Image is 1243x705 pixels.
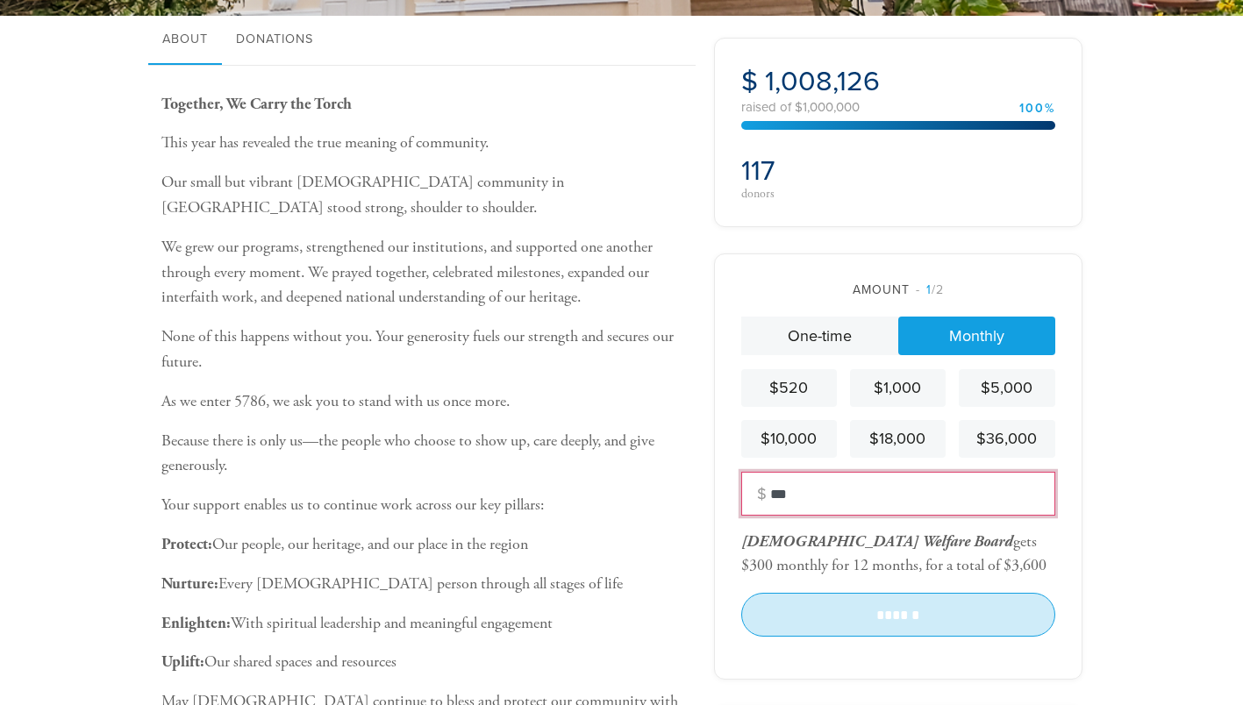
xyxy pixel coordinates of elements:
[161,170,688,221] p: Our small but vibrant [DEMOGRAPHIC_DATA] community in [GEOGRAPHIC_DATA] stood strong, shoulder to...
[741,531,1013,552] span: [DEMOGRAPHIC_DATA] Welfare Board
[898,317,1055,355] a: Monthly
[161,94,352,114] b: Together, We Carry the Torch
[741,65,758,98] span: $
[966,427,1047,451] div: $36,000
[959,420,1054,458] a: $36,000
[161,235,688,310] p: We grew our programs, strengthened our institutions, and supported one another through every mome...
[161,493,688,518] p: Your support enables us to continue work across our key pillars:
[857,427,939,451] div: $18,000
[161,572,688,597] p: Every [DEMOGRAPHIC_DATA] person through all stages of life
[916,282,944,297] span: /2
[148,16,222,65] a: About
[161,534,212,554] b: Protect:
[748,376,830,400] div: $520
[765,65,880,98] span: 1,008,126
[741,317,898,355] a: One-time
[222,16,327,65] a: Donations
[161,652,204,672] b: Uplift:
[850,369,946,407] a: $1,000
[161,324,688,375] p: None of this happens without you. Your generosity fuels our strength and secures our future.
[741,281,1055,299] div: Amount
[741,188,893,200] div: donors
[741,369,837,407] a: $520
[741,531,1037,552] div: gets
[161,131,688,156] p: This year has revealed the true meaning of community.
[161,650,688,675] p: Our shared spaces and resources
[857,376,939,400] div: $1,000
[161,389,688,415] p: As we enter 5786, we ask you to stand with us once more.
[748,427,830,451] div: $10,000
[741,154,893,188] h2: 117
[161,611,688,637] p: With spiritual leadership and meaningful engagement
[161,429,688,480] p: Because there is only us—the people who choose to show up, care deeply, and give generously.
[959,369,1054,407] a: $5,000
[161,613,231,633] b: Enlighten:
[966,376,1047,400] div: $5,000
[741,420,837,458] a: $10,000
[850,420,946,458] a: $18,000
[926,282,932,297] span: 1
[1019,103,1055,115] div: 100%
[741,101,1055,114] div: raised of $1,000,000
[161,573,218,594] b: Nurture:
[741,555,1047,575] div: $300 monthly for 12 months, for a total of $3,600
[161,532,688,558] p: Our people, our heritage, and our place in the region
